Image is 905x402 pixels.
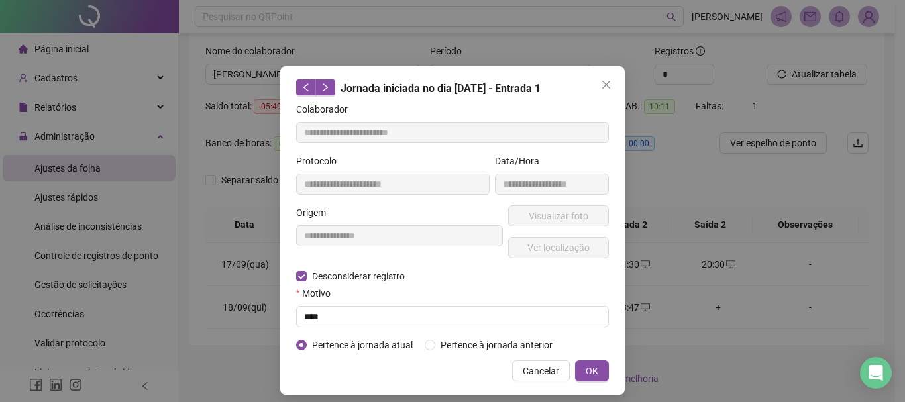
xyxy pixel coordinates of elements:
span: left [301,83,311,92]
span: OK [586,364,598,378]
label: Protocolo [296,154,345,168]
span: right [321,83,330,92]
div: Jornada iniciada no dia [DATE] - Entrada 1 [296,79,609,97]
button: OK [575,360,609,381]
span: Pertence à jornada atual [307,338,418,352]
label: Origem [296,205,335,220]
button: right [315,79,335,95]
span: Pertence à jornada anterior [435,338,558,352]
span: Cancelar [523,364,559,378]
button: left [296,79,316,95]
button: Visualizar foto [508,205,609,226]
button: Cancelar [512,360,570,381]
label: Motivo [296,286,339,301]
button: Ver localização [508,237,609,258]
label: Colaborador [296,102,356,117]
button: Close [596,74,617,95]
span: close [601,79,612,90]
span: Desconsiderar registro [307,269,410,283]
label: Data/Hora [495,154,548,168]
div: Open Intercom Messenger [860,357,892,389]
